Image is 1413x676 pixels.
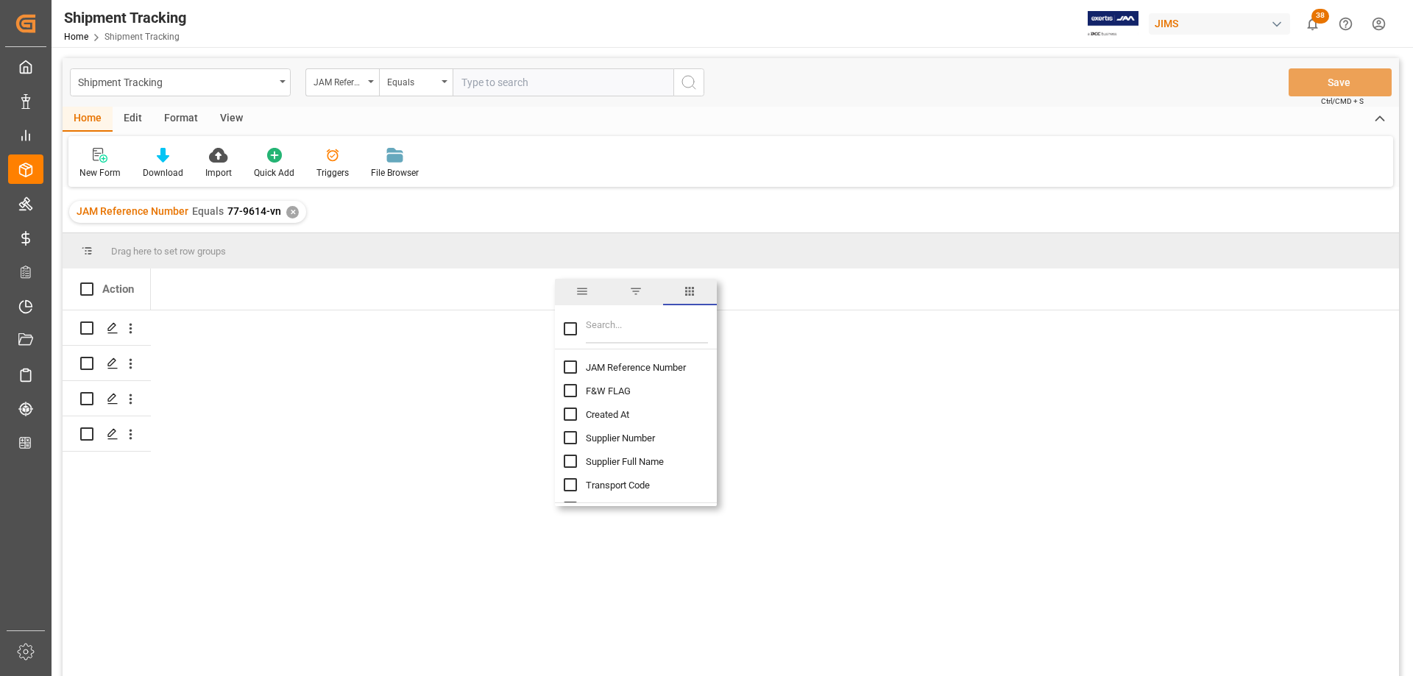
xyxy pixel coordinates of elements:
[227,205,281,217] span: 77-9614-vn
[609,279,662,305] span: filter
[387,72,437,89] div: Equals
[143,166,183,179] div: Download
[663,279,717,305] span: columns
[286,206,299,218] div: ✕
[564,497,726,520] div: JAM Shipment Number column toggle visibility (hidden)
[102,282,134,296] div: Action
[1149,10,1296,38] button: JIMS
[314,72,364,89] div: JAM Reference Number
[70,68,291,96] button: open menu
[64,7,186,29] div: Shipment Tracking
[78,72,275,90] div: Shipment Tracking
[379,68,453,96] button: open menu
[79,166,121,179] div: New Form
[63,416,151,452] div: Press SPACE to select this row.
[586,480,650,491] span: Transport Code
[77,205,188,217] span: JAM Reference Number
[555,279,609,305] span: general
[586,362,686,373] span: JAM Reference Number
[1088,11,1138,37] img: Exertis%20JAM%20-%20Email%20Logo.jpg_1722504956.jpg
[63,346,151,381] div: Press SPACE to select this row.
[673,68,704,96] button: search button
[1321,96,1364,107] span: Ctrl/CMD + S
[63,310,151,346] div: Press SPACE to select this row.
[1289,68,1392,96] button: Save
[564,473,726,497] div: Transport Code column toggle visibility (hidden)
[586,456,664,467] span: Supplier Full Name
[564,449,726,473] div: Supplier Full Name column toggle visibility (hidden)
[564,426,726,449] div: Supplier Number column toggle visibility (hidden)
[113,107,153,132] div: Edit
[63,381,151,416] div: Press SPACE to select this row.
[1149,13,1290,35] div: JIMS
[1296,7,1329,40] button: show 38 new notifications
[586,385,631,396] span: F&W FLAG
[63,107,113,132] div: Home
[153,107,209,132] div: Format
[564,379,726,402] div: F&W FLAG column toggle visibility (hidden)
[64,32,88,42] a: Home
[111,246,226,257] span: Drag here to set row groups
[305,68,379,96] button: open menu
[586,433,655,444] span: Supplier Number
[1329,7,1362,40] button: Help Center
[192,205,224,217] span: Equals
[209,107,254,132] div: View
[371,166,419,179] div: File Browser
[586,409,629,420] span: Created At
[453,68,673,96] input: Type to search
[564,355,726,379] div: JAM Reference Number column toggle visibility (hidden)
[564,402,726,426] div: Created At column toggle visibility (hidden)
[316,166,349,179] div: Triggers
[205,166,232,179] div: Import
[254,166,294,179] div: Quick Add
[1311,9,1329,24] span: 38
[586,314,708,344] input: Filter Columns Input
